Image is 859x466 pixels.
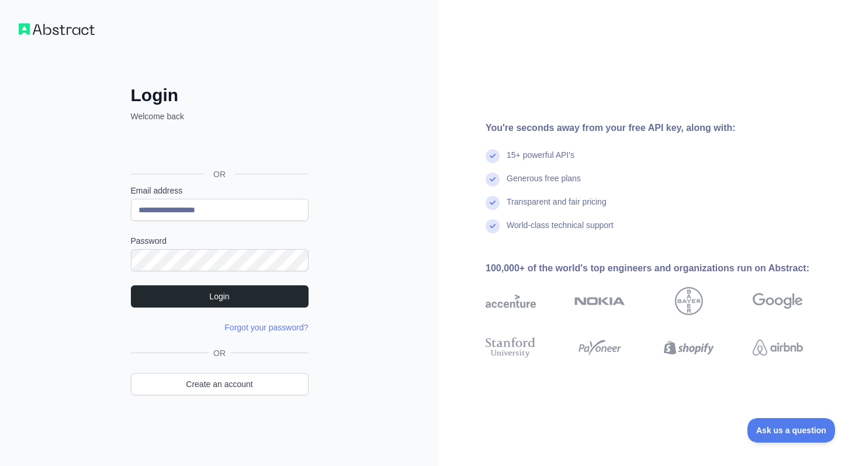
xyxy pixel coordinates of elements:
[753,335,803,360] img: airbnb
[131,85,309,106] h2: Login
[131,285,309,308] button: Login
[131,373,309,395] a: Create an account
[19,23,95,35] img: Workflow
[574,287,625,315] img: nokia
[753,287,803,315] img: google
[486,121,840,135] div: You're seconds away from your free API key, along with:
[507,196,607,219] div: Transparent and fair pricing
[486,287,536,315] img: accenture
[131,111,309,122] p: Welcome back
[507,149,574,172] div: 15+ powerful API's
[224,323,308,332] a: Forgot your password?
[747,418,836,443] iframe: Toggle Customer Support
[507,219,614,243] div: World-class technical support
[486,196,500,210] img: check mark
[486,149,500,163] img: check mark
[486,219,500,233] img: check mark
[574,335,625,360] img: payoneer
[486,335,536,360] img: stanford university
[131,235,309,247] label: Password
[507,172,581,196] div: Generous free plans
[486,261,840,275] div: 100,000+ of the world's top engineers and organizations run on Abstract:
[675,287,703,315] img: bayer
[664,335,714,360] img: shopify
[209,347,230,359] span: OR
[486,172,500,187] img: check mark
[131,185,309,196] label: Email address
[204,168,235,180] span: OR
[125,135,312,161] iframe: Sign in with Google Button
